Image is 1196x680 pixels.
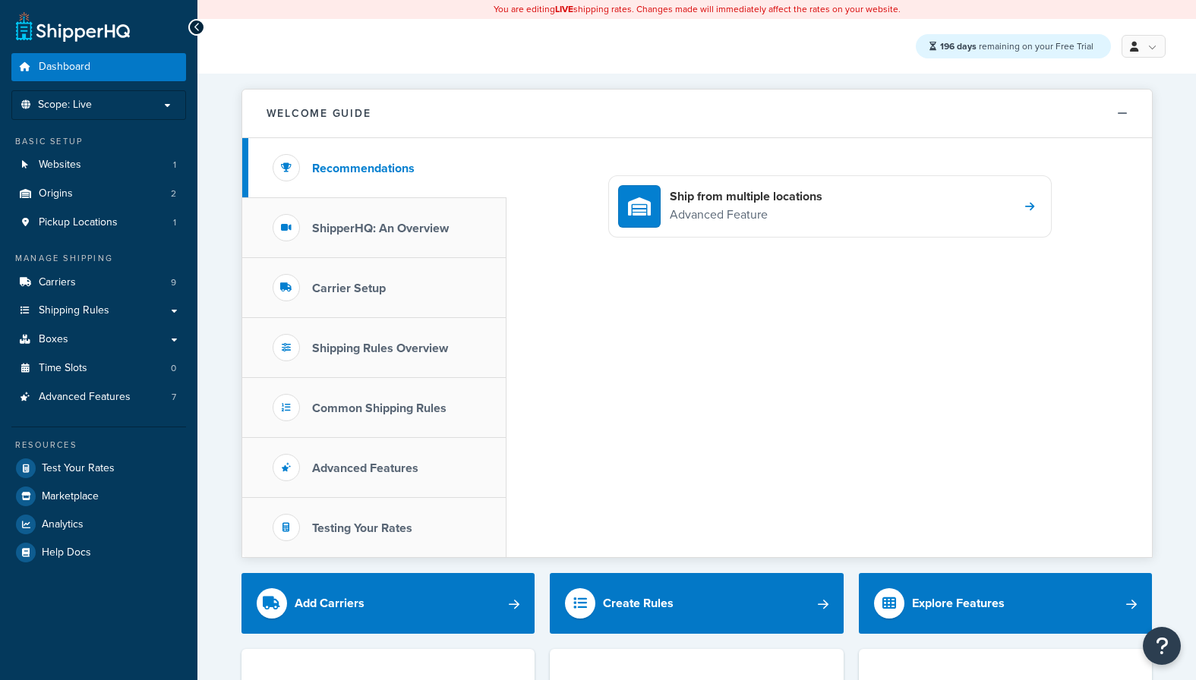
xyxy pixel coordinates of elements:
[312,162,415,175] h3: Recommendations
[38,99,92,112] span: Scope: Live
[670,188,822,205] h4: Ship from multiple locations
[295,593,364,614] div: Add Carriers
[312,282,386,295] h3: Carrier Setup
[11,354,186,382] a: Time Slots0
[11,439,186,452] div: Resources
[11,135,186,148] div: Basic Setup
[39,333,68,346] span: Boxes
[42,490,99,503] span: Marketplace
[11,180,186,208] li: Origins
[11,383,186,411] li: Advanced Features
[11,326,186,354] a: Boxes
[940,39,977,53] strong: 196 days
[670,205,822,225] p: Advanced Feature
[11,269,186,297] a: Carriers9
[555,2,573,16] b: LIVE
[39,61,90,74] span: Dashboard
[11,209,186,237] a: Pickup Locations1
[42,546,91,559] span: Help Docs
[11,269,186,297] li: Carriers
[11,151,186,179] li: Websites
[267,108,371,119] h2: Welcome Guide
[11,209,186,237] li: Pickup Locations
[312,222,449,235] h3: ShipperHQ: An Overview
[242,90,1152,138] button: Welcome Guide
[1143,627,1181,665] button: Open Resource Center
[312,461,418,475] h3: Advanced Features
[11,252,186,265] div: Manage Shipping
[550,573,844,634] a: Create Rules
[11,180,186,208] a: Origins2
[39,304,109,317] span: Shipping Rules
[859,573,1153,634] a: Explore Features
[39,362,87,375] span: Time Slots
[172,391,176,404] span: 7
[241,573,535,634] a: Add Carriers
[11,53,186,81] a: Dashboard
[940,39,1093,53] span: remaining on your Free Trial
[11,511,186,538] a: Analytics
[173,216,176,229] span: 1
[312,342,448,355] h3: Shipping Rules Overview
[39,276,76,289] span: Carriers
[912,593,1005,614] div: Explore Features
[39,391,131,404] span: Advanced Features
[11,297,186,325] a: Shipping Rules
[11,483,186,510] a: Marketplace
[312,401,447,415] h3: Common Shipping Rules
[11,354,186,382] li: Time Slots
[173,159,176,172] span: 1
[171,362,176,375] span: 0
[312,521,412,535] h3: Testing Your Rates
[39,159,81,172] span: Websites
[11,539,186,566] a: Help Docs
[42,518,84,531] span: Analytics
[11,383,186,411] a: Advanced Features7
[11,455,186,482] a: Test Your Rates
[171,276,176,289] span: 9
[11,151,186,179] a: Websites1
[39,216,118,229] span: Pickup Locations
[39,187,73,200] span: Origins
[171,187,176,200] span: 2
[603,593,674,614] div: Create Rules
[42,462,115,475] span: Test Your Rates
